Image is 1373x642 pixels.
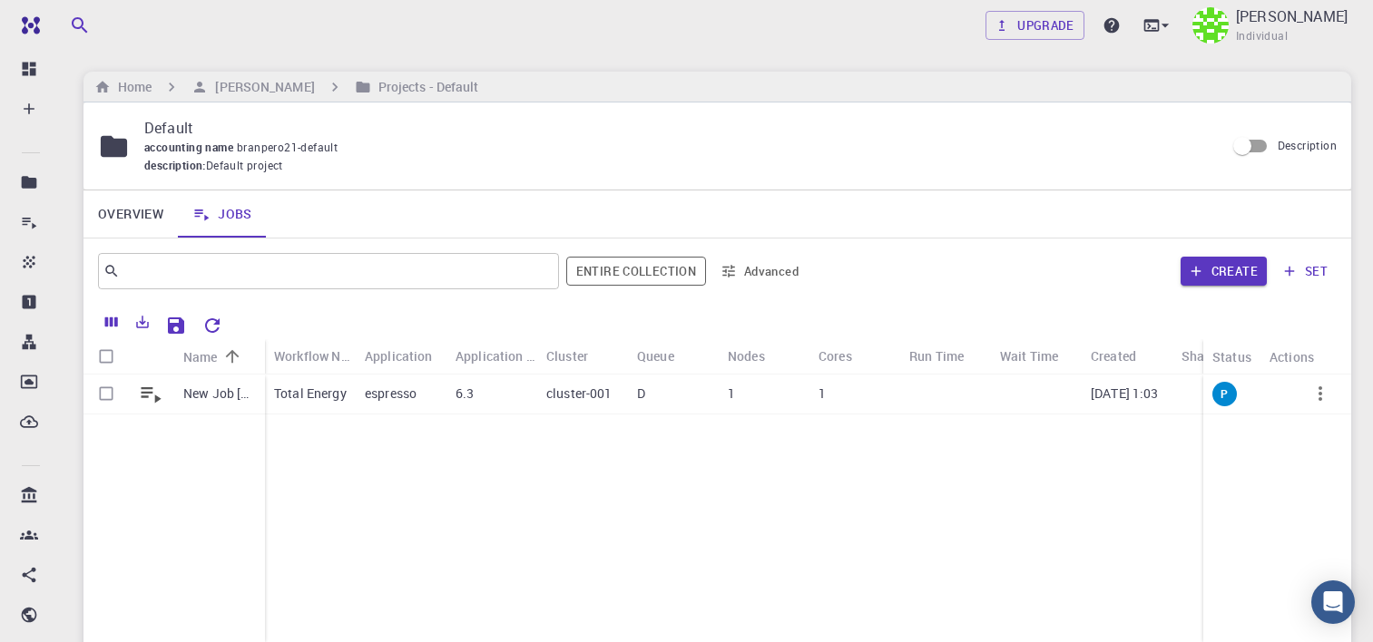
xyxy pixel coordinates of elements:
div: Shared [1182,338,1223,374]
div: Queue [628,338,719,374]
a: Overview [83,190,178,238]
div: Created [1082,338,1172,374]
p: 6.3 [456,384,474,403]
button: Export [127,307,158,336]
p: [DATE] 1:03 [1091,384,1159,403]
div: Cores [819,338,852,374]
p: Total Energy [274,384,347,403]
p: 1 [819,384,826,403]
div: Run Time [909,338,964,374]
button: Columns [96,307,127,336]
div: Nodes [719,338,809,374]
div: Created [1091,338,1136,374]
div: Name [183,339,218,374]
div: Open Intercom Messenger [1311,580,1355,624]
div: Workflow Name [265,338,356,374]
div: Status [1203,339,1260,374]
div: Application [356,338,446,374]
div: Cluster [537,338,628,374]
img: logo [15,16,40,34]
p: [PERSON_NAME] [1236,5,1348,27]
div: Actions [1260,339,1351,374]
span: Default project [206,157,283,175]
div: Wait Time [1000,338,1058,374]
span: description : [144,157,206,175]
span: P [1213,386,1235,402]
div: Application Version [456,338,537,374]
span: Description [1278,138,1337,152]
button: Entire collection [566,257,706,286]
a: Upgrade [986,11,1084,40]
div: Run Time [900,338,991,374]
div: Nodes [728,338,765,374]
button: Create [1181,257,1267,286]
button: Sort [218,342,247,371]
div: pre-submission [1212,382,1237,406]
p: 1 [728,384,735,403]
div: Cluster [546,338,588,374]
img: Brandon Pedroza-Rojas [1192,7,1229,44]
span: accounting name [144,140,237,154]
nav: breadcrumb [91,77,483,97]
span: Individual [1236,27,1288,45]
p: espresso [365,384,417,403]
div: Cores [809,338,900,374]
div: Wait Time [991,338,1082,374]
button: Save Explorer Settings [158,307,194,344]
button: Advanced [713,257,808,286]
div: Shared [1172,338,1263,374]
span: Filter throughout whole library including sets (folders) [566,257,706,286]
p: New Job [DATE] 13:01 PM [183,384,256,403]
div: Name [174,339,265,374]
div: Icon [129,339,174,374]
p: D [637,384,645,403]
h6: Home [111,77,152,97]
h6: [PERSON_NAME] [208,77,314,97]
button: set [1274,257,1337,286]
a: Jobs [178,190,267,238]
div: Status [1212,339,1251,374]
button: Reset Explorer Settings [194,307,230,344]
div: Queue [637,338,674,374]
p: Default [144,117,1211,139]
p: cluster-001 [546,384,613,403]
h6: Projects - Default [371,77,479,97]
span: branpero21-default [237,140,345,154]
div: Application [365,338,433,374]
div: Actions [1270,339,1314,374]
div: Application Version [446,338,537,374]
div: Workflow Name [274,338,356,374]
